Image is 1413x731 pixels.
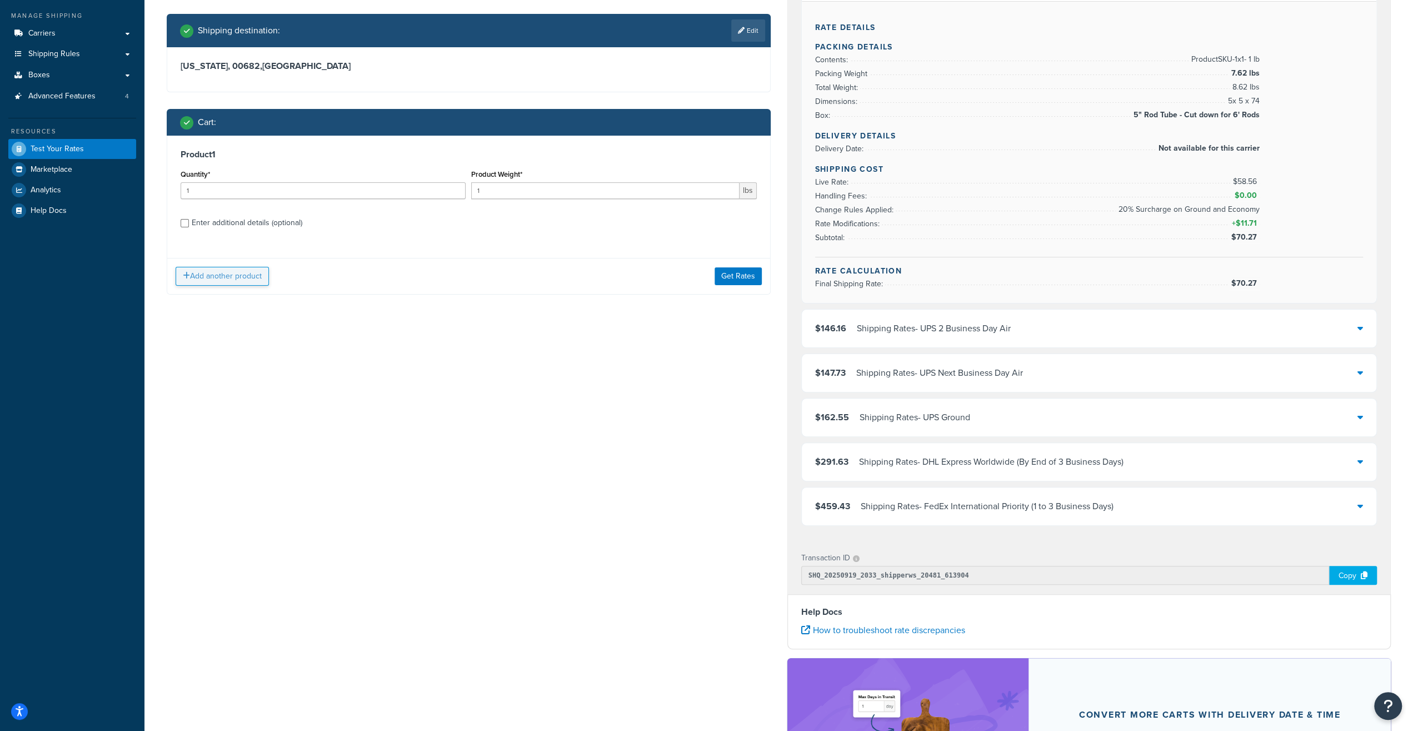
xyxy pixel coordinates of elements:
[815,176,851,188] span: Live Rate:
[1189,53,1260,66] span: Product SKU-1 x 1 - 1 lb
[801,624,965,636] a: How to troubleshoot rate discrepancies
[859,454,1124,470] div: Shipping Rates - DHL Express Worldwide (By End of 3 Business Days)
[815,204,896,216] span: Change Rules Applied:
[1231,231,1260,243] span: $70.27
[815,163,1364,175] h4: Shipping Cost
[815,41,1364,53] h4: Packing Details
[471,170,522,178] label: Product Weight*
[1156,142,1260,155] span: Not available for this carrier
[181,149,757,160] h3: Product 1
[198,117,216,127] h2: Cart :
[815,143,866,155] span: Delivery Date:
[815,82,861,93] span: Total Weight:
[31,145,84,154] span: Test Your Rates
[8,65,136,86] a: Boxes
[1329,566,1377,585] div: Copy
[8,44,136,64] a: Shipping Rules
[1116,203,1260,216] span: 20% Surcharge on Ground and Economy
[1230,81,1260,94] span: 8.62 lbs
[8,139,136,159] a: Test Your Rates
[8,160,136,180] a: Marketplace
[815,455,848,468] span: $291.63
[1231,277,1260,289] span: $70.27
[28,92,96,101] span: Advanced Features
[1374,692,1402,720] button: Open Resource Center
[8,201,136,221] a: Help Docs
[181,182,466,199] input: 0
[8,23,136,44] a: Carriers
[176,267,269,286] button: Add another product
[1233,176,1260,187] span: $58.56
[181,170,210,178] label: Quantity*
[181,219,189,227] input: Enter additional details (optional)
[815,265,1364,277] h4: Rate Calculation
[715,267,762,285] button: Get Rates
[1235,190,1260,201] span: $0.00
[1229,217,1259,230] span: +
[181,61,757,72] h3: [US_STATE], 00682 , [GEOGRAPHIC_DATA]
[198,26,280,36] h2: Shipping destination :
[471,182,739,199] input: 0.00
[31,165,72,175] span: Marketplace
[815,68,870,79] span: Packing Weight
[28,49,80,59] span: Shipping Rules
[815,130,1364,142] h4: Delivery Details
[815,96,860,107] span: Dimensions:
[801,605,1377,619] h4: Help Docs
[740,182,757,199] span: lbs
[31,206,67,216] span: Help Docs
[815,232,847,243] span: Subtotal:
[192,215,302,231] div: Enter additional details (optional)
[815,500,850,513] span: $459.43
[815,278,886,290] span: Final Shipping Rate:
[1079,709,1341,720] div: Convert more carts with delivery date & time
[8,127,136,136] div: Resources
[815,218,882,230] span: Rate Modifications:
[8,86,136,107] a: Advanced Features4
[28,29,56,38] span: Carriers
[8,86,136,107] li: Advanced Features
[815,411,849,424] span: $162.55
[1236,217,1260,229] span: $11.71
[28,71,50,80] span: Boxes
[1229,67,1260,80] span: 7.62 lbs
[31,186,61,195] span: Analytics
[860,410,970,425] div: Shipping Rates - UPS Ground
[1225,95,1260,108] span: 5 x 5 x 74
[857,321,1011,336] div: Shipping Rates - UPS 2 Business Day Air
[1131,108,1260,122] span: 5" Rod Tube - Cut down for 6' Rods
[856,365,1023,381] div: Shipping Rates - UPS Next Business Day Air
[815,366,846,379] span: $147.73
[731,19,765,42] a: Edit
[125,92,129,101] span: 4
[815,110,833,121] span: Box:
[815,190,870,202] span: Handling Fees:
[8,11,136,21] div: Manage Shipping
[8,180,136,200] a: Analytics
[861,499,1114,514] div: Shipping Rates - FedEx International Priority (1 to 3 Business Days)
[815,54,851,66] span: Contents:
[815,322,846,335] span: $146.16
[801,550,850,566] p: Transaction ID
[815,22,1364,33] h4: Rate Details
